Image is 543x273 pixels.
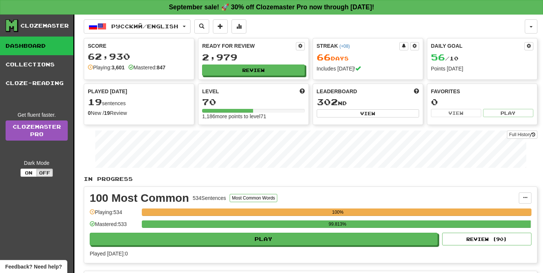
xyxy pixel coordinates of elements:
button: On [20,169,37,177]
div: Dark Mode [6,159,68,167]
button: Search sentences [194,19,209,34]
a: ClozemasterPro [6,120,68,141]
button: Review (90) [442,233,531,245]
div: 62,930 [88,52,190,61]
strong: September sale! 🚀 30% off Clozemaster Pro now through [DATE]! [169,3,374,11]
div: 99.813% [144,220,531,228]
p: In Progress [84,175,537,183]
strong: 0 [88,110,91,116]
button: Add sentence to collection [213,19,228,34]
div: Get fluent faster. [6,111,68,119]
span: 56 [431,52,445,62]
div: 100 Most Common [90,192,189,204]
span: Level [202,88,219,95]
div: nd [317,97,419,107]
div: 100% [144,208,531,216]
div: 0 [431,97,533,107]
div: Includes [DATE]! [317,65,419,72]
div: sentences [88,97,190,107]
span: Score more points to level up [300,88,305,95]
div: Mastered: [128,64,166,71]
div: Favorites [431,88,533,95]
strong: 3,601 [112,65,125,70]
button: Most Common Words [230,194,277,202]
div: New / Review [88,109,190,117]
span: Русский / English [111,23,178,29]
a: (+08) [339,44,350,49]
span: 66 [317,52,331,62]
button: Play [90,233,438,245]
div: Streak [317,42,399,50]
span: Played [DATE]: 0 [90,251,128,257]
strong: 19 [104,110,110,116]
button: Off [36,169,53,177]
span: Played [DATE] [88,88,127,95]
div: Day s [317,53,419,62]
div: 2,979 [202,53,304,62]
div: Playing: [88,64,125,71]
span: / 10 [431,55,459,62]
div: 1,186 more points to level 71 [202,113,304,120]
span: 19 [88,97,102,107]
div: Ready for Review [202,42,296,50]
span: Leaderboard [317,88,357,95]
div: Mastered: 533 [90,220,138,233]
div: Points [DATE] [431,65,533,72]
button: Review [202,65,304,76]
button: Full History [507,131,537,139]
div: 534 Sentences [193,194,226,202]
button: Play [483,109,533,117]
button: More stats [231,19,246,34]
span: Open feedback widget [5,263,62,270]
button: View [317,109,419,117]
strong: 847 [157,65,165,70]
span: 302 [317,97,338,107]
div: Score [88,42,190,50]
div: Clozemaster [20,22,69,29]
div: Daily Goal [431,42,524,50]
button: View [431,109,481,117]
button: Русский/English [84,19,191,34]
div: 70 [202,97,304,107]
div: Playing: 534 [90,208,138,221]
span: This week in points, UTC [414,88,419,95]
